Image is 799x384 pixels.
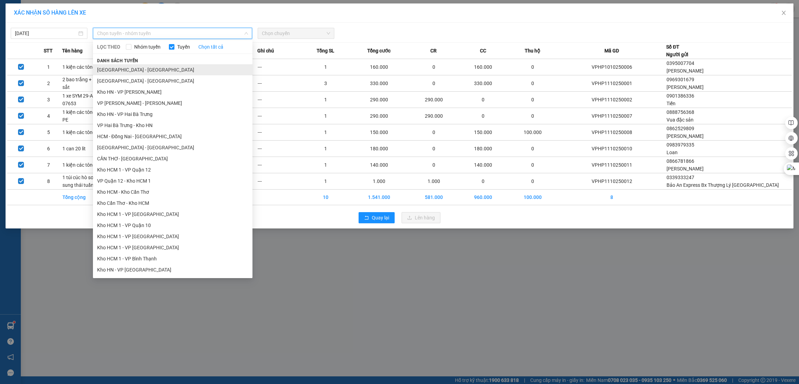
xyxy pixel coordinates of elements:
td: 6 [35,141,62,157]
td: 1.000 [349,173,409,190]
li: [GEOGRAPHIC_DATA] - [GEOGRAPHIC_DATA] [93,64,252,75]
button: uploadLên hàng [402,212,440,223]
span: CC [480,47,486,55]
li: Kho Cần Thơ - Kho HCM [93,198,252,209]
td: 180.000 [349,141,409,157]
td: 0 [508,141,558,157]
span: 0339333247 [667,175,694,180]
td: 1 kiện các tông nhỏ [62,124,108,141]
td: 0 [458,92,508,108]
span: Bảo An Express Bx Thượng Lý [GEOGRAPHIC_DATA] [667,182,779,188]
span: CÔNG TY TNHH CHUYỂN PHÁT NHANH BẢO AN [55,24,138,36]
span: CR [430,47,437,55]
li: CẦN THƠ- [GEOGRAPHIC_DATA] [93,153,252,164]
td: 0 [508,92,558,108]
td: VPHP1110250010 [557,141,666,157]
li: Kho HCM 1 - VP Bình Thạnh [93,253,252,264]
td: VPHP1110250012 [557,173,666,190]
td: 0 [508,157,558,173]
td: 100.000 [508,190,558,205]
td: 2 [35,75,62,92]
li: Kho HN - VP [PERSON_NAME] [93,86,252,98]
span: LỌC THEO [97,43,120,51]
div: Số ĐT Người gửi [666,43,688,58]
td: 1 [35,59,62,75]
td: 2 bao trắng + 1 hòm sắt [62,75,108,92]
td: 0 [508,75,558,92]
span: 0969301679 [667,77,694,82]
td: VPHP1110250008 [557,124,666,141]
td: 1 xe SYM 29-AB 07653 [62,92,108,108]
td: 1 [303,157,349,173]
td: 0 [409,124,459,141]
span: Danh sách tuyến [93,58,143,64]
td: 140.000 [458,157,508,173]
span: Mã đơn: VPHP1110250002 [3,42,106,51]
td: 0 [508,108,558,124]
span: Tuyến [174,43,193,51]
td: VPHP1110250002 [557,92,666,108]
td: 1 [303,124,349,141]
td: 160.000 [349,59,409,75]
td: VPHP1110250011 [557,157,666,173]
span: rollback [364,215,369,221]
td: 0 [458,173,508,190]
span: [PHONE_NUMBER] [3,24,53,36]
span: Mã GD [604,47,619,55]
li: VP Hai Bà Trưng - Kho HN [93,120,252,131]
li: Kho HCM 1 - VP Quận 12 [93,164,252,175]
td: 330.000 [349,75,409,92]
td: 1 kiện các tông [62,157,108,173]
td: 1 [303,141,349,157]
button: Close [774,3,793,23]
td: 1 [303,108,349,124]
td: 0 [409,75,459,92]
td: --- [257,75,303,92]
td: 0 [409,59,459,75]
strong: PHIẾU DÁN LÊN HÀNG [49,3,140,12]
td: Tổng cộng [62,190,108,205]
a: Chọn tất cả [198,43,223,51]
span: [PERSON_NAME] [667,84,704,90]
span: Tổng cước [367,47,390,55]
td: 0 [409,157,459,173]
td: 1 kiện các tông bọc PE [62,108,108,124]
td: 3 [35,92,62,108]
li: Kho HN - VP Hai Bà Trưng [93,109,252,120]
td: 160.000 [458,59,508,75]
li: Kho HN - VP [GEOGRAPHIC_DATA] [93,275,252,286]
li: VP Quận 12 - Kho HCM 1 [93,175,252,186]
span: 0983979335 [667,142,694,148]
span: Ghi chú [257,47,274,55]
li: [GEOGRAPHIC_DATA] - [GEOGRAPHIC_DATA] [93,142,252,153]
span: Tiến [667,101,676,106]
td: --- [257,124,303,141]
td: 581.000 [409,190,459,205]
td: 100.000 [508,124,558,141]
li: HCM - Đồng Nai - [GEOGRAPHIC_DATA] [93,131,252,142]
td: 290.000 [349,92,409,108]
span: Loan [667,150,678,155]
span: Nhóm tuyến [131,43,163,51]
td: 1 túi cúc hò sơ bổ sung thái tuấn [62,173,108,190]
li: [GEOGRAPHIC_DATA] - [GEOGRAPHIC_DATA] [93,75,252,86]
span: STT [44,47,53,55]
td: 8 [557,190,666,205]
button: rollbackQuay lại [359,212,395,223]
td: --- [257,173,303,190]
td: 330.000 [458,75,508,92]
span: Tổng SL [317,47,334,55]
span: 0395007704 [667,60,694,66]
td: 150.000 [349,124,409,141]
span: 0888756368 [667,109,694,115]
td: 0 [409,141,459,157]
span: [PERSON_NAME] [667,133,704,139]
li: Kho HCM 1 - VP [GEOGRAPHIC_DATA] [93,209,252,220]
td: 1 kiện các tông [62,59,108,75]
td: 8 [35,173,62,190]
td: 180.000 [458,141,508,157]
td: 10 [303,190,349,205]
span: [PERSON_NAME] [667,166,704,172]
span: 0862529809 [667,126,694,131]
span: Vua đặc sản [667,117,694,123]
